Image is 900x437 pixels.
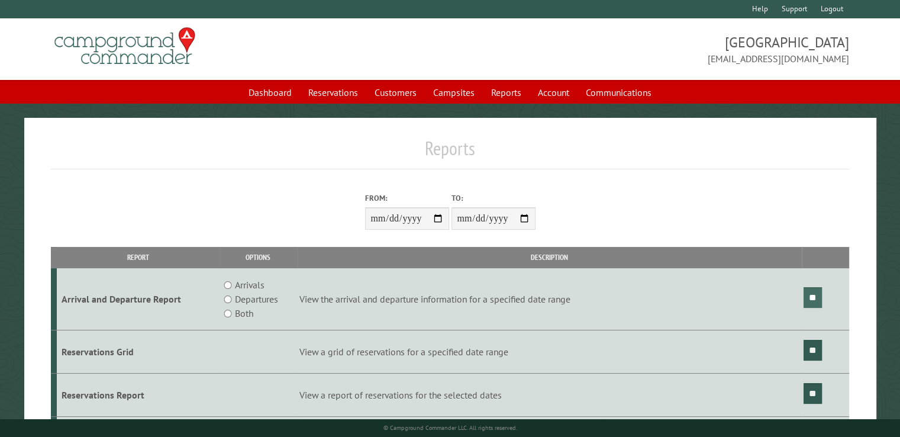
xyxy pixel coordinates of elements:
[57,373,219,416] td: Reservations Report
[57,247,219,268] th: Report
[57,330,219,374] td: Reservations Grid
[241,81,299,104] a: Dashboard
[235,306,253,320] label: Both
[51,137,849,169] h1: Reports
[51,23,199,69] img: Campground Commander
[365,192,449,204] label: From:
[367,81,424,104] a: Customers
[484,81,528,104] a: Reports
[451,192,536,204] label: To:
[301,81,365,104] a: Reservations
[298,268,802,330] td: View the arrival and departure information for a specified date range
[450,33,849,66] span: [GEOGRAPHIC_DATA] [EMAIL_ADDRESS][DOMAIN_NAME]
[383,424,517,432] small: © Campground Commander LLC. All rights reserved.
[298,373,802,416] td: View a report of reservations for the selected dates
[235,278,264,292] label: Arrivals
[57,268,219,330] td: Arrival and Departure Report
[426,81,482,104] a: Campsites
[531,81,576,104] a: Account
[298,247,802,268] th: Description
[579,81,659,104] a: Communications
[235,292,278,306] label: Departures
[298,330,802,374] td: View a grid of reservations for a specified date range
[219,247,298,268] th: Options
